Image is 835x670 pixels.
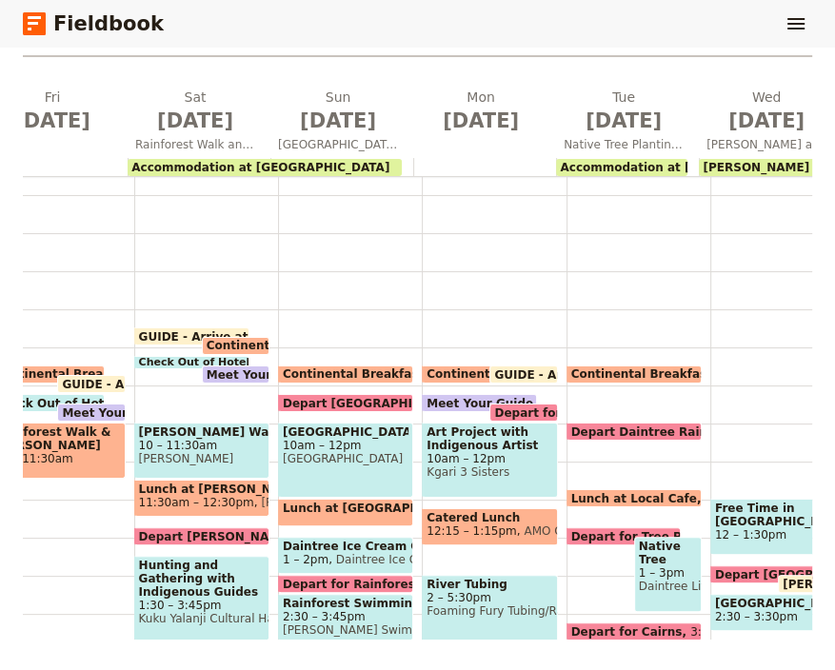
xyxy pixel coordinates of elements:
span: Depart [GEOGRAPHIC_DATA] [283,397,473,409]
span: Foaming Fury Tubing/Rafting [427,604,552,618]
span: Continental Breakfast at DRO [283,367,481,381]
div: Catered Lunch12:15 – 1:15pmAMO Catering [422,508,557,545]
span: Continental Breakfast at Hotel [207,339,412,352]
div: Meet Your Guide in Reception & Depart [57,404,125,422]
button: Show menu [780,8,812,40]
span: [DATE] [278,107,398,135]
div: Lunch at Local Cafe [567,489,702,507]
div: Hunting and Gathering with Indigenous Guides1:30 – 3:45pmKuku Yalanji Cultural Habitat Tours ([PE... [134,556,269,640]
div: Depart [GEOGRAPHIC_DATA] [710,565,825,583]
span: Meet Your Guide in Reception & Depart [62,406,324,419]
span: Continental Breakfast at Hotel [427,367,632,381]
div: Depart for Tree Planting [567,527,682,545]
span: [PERSON_NAME] [254,496,356,509]
span: 2:30 – 3:45pm [283,610,408,623]
span: [PERSON_NAME] and [PERSON_NAME] Creek/[GEOGRAPHIC_DATA] [699,137,834,152]
button: Sat [DATE]Rainforest Walk and Hunting & Gathering with Indigenous Guides [128,88,270,158]
span: AMO Catering [517,524,604,538]
span: Daintree Life [639,580,697,593]
span: [DATE] [135,107,255,135]
span: Rainforest Walk and Hunting & Gathering with Indigenous Guides [128,137,263,152]
span: Lunch at [PERSON_NAME] [139,483,265,496]
span: [GEOGRAPHIC_DATA] [283,452,408,465]
h2: Mon [421,88,541,135]
span: 1:30 – 3:45pm [139,599,265,612]
button: Sun [DATE][GEOGRAPHIC_DATA] and Rainforest Swimming Hole [270,88,413,158]
span: [GEOGRAPHIC_DATA] and Rainforest Swimming Hole [270,137,406,152]
a: Fieldbook [23,8,164,40]
span: Depart for Tree Planting [571,530,736,542]
span: [DATE] [706,107,826,135]
span: Art Project with Indigenous Artist [427,425,552,452]
span: Depart Daintree Rainforest [571,425,755,438]
div: Continental Breakfast at DRO [567,365,702,384]
div: Accommodation at [GEOGRAPHIC_DATA] [128,159,402,176]
span: Meet Your Guide in Reception & Depart [207,368,468,381]
span: Daintree Ice Cream Company [328,553,505,566]
span: Meet Your Guide at Reception [427,397,627,409]
span: GUIDE - Arrive at Office [139,330,298,343]
div: Depart [PERSON_NAME] [134,527,269,545]
h2: Wed [706,88,826,135]
span: Accommodation at [GEOGRAPHIC_DATA] [131,161,389,174]
span: GUIDE - Arrive at Office [62,378,221,390]
h2: Tue [564,88,684,135]
span: Native Tree Planting Service Work [639,540,697,566]
div: GUIDE - Arrive at Office [57,375,125,393]
div: GUIDE - Arrive at Office [134,327,249,345]
span: 11:30am – 12:30pm [139,496,254,509]
div: Depart for Rainforest Swimming Hole [278,575,413,593]
span: [DATE] [564,107,684,135]
div: [GEOGRAPHIC_DATA]10am – 12pm[GEOGRAPHIC_DATA] [278,423,413,498]
span: Depart for Indigenous Art Activity [494,406,721,419]
span: Kgari 3 Sisters [427,465,552,479]
div: Lunch at [GEOGRAPHIC_DATA] [278,499,413,526]
span: Check Out of Hotel [139,357,258,368]
span: Catered Lunch [427,511,552,524]
div: Accommodation at [GEOGRAPHIC_DATA] [556,159,687,176]
span: Continental Breakfast at DRO [571,367,769,381]
div: Meet Your Guide in Reception & Depart [202,365,269,384]
button: Mon [DATE] [413,88,556,143]
span: [PERSON_NAME] [139,452,265,465]
span: 10am – 12pm [283,439,408,452]
div: Depart for Indigenous Art Activity [489,404,557,422]
div: Lunch at [PERSON_NAME]11:30am – 12:30pm[PERSON_NAME] [134,480,269,517]
span: 1 – 3pm [639,566,697,580]
span: [PERSON_NAME] Walk [139,425,265,439]
div: Depart [GEOGRAPHIC_DATA] [278,394,413,412]
span: Rainforest Swimming Hole [283,597,408,610]
span: GUIDE - Arrive at Office [494,368,653,381]
span: 12:15 – 1:15pm [427,524,516,538]
span: Lunch at [GEOGRAPHIC_DATA] [283,502,485,515]
span: Daintree Ice Cream Company [283,540,408,553]
div: Art Project with Indigenous Artist10am – 12pmKgari 3 Sisters [422,423,557,498]
span: Kuku Yalanji Cultural Habitat Tours ([PERSON_NAME] Brothers) [139,612,265,625]
span: 2:30 – 3:30pm [715,610,798,623]
div: Meet Your Guide at Reception [422,394,537,412]
div: Rainforest Swimming Hole2:30 – 3:45pm[PERSON_NAME] Swimming Hole [278,594,413,640]
div: Depart Daintree Rainforest [567,423,702,441]
span: 10 – 11:30am [139,439,265,452]
span: 10am – 12pm [427,452,552,465]
span: Depart [PERSON_NAME] [139,530,302,542]
span: 3:15pm [690,625,734,638]
span: [PERSON_NAME] Swimming Hole [283,623,408,637]
span: Native Tree Planting and Night Markets [556,137,691,152]
span: Lunch at Local Cafe [571,492,706,504]
span: 1 – 2pm [283,553,328,566]
span: Depart for Rainforest Swimming Hole [283,578,532,590]
div: GUIDE - Arrive at Office [489,365,557,384]
div: Continental Breakfast at Hotel [202,337,269,355]
div: Daintree Ice Cream Company1 – 2pmDaintree Ice Cream Company [278,537,413,574]
h2: Sun [278,88,398,135]
span: 2 – 5:30pm [427,591,552,604]
h2: Sat [135,88,255,135]
div: Native Tree Planting Service Work1 – 3pmDaintree Life [634,537,702,612]
div: Check Out of Hotel [134,356,249,369]
button: Tue [DATE]Native Tree Planting and Night Markets [556,88,699,158]
span: [GEOGRAPHIC_DATA] [283,425,408,439]
div: Continental Breakfast at Hotel [422,365,537,384]
span: Depart for Cairns [571,625,691,638]
div: [PERSON_NAME] Walk10 – 11:30am[PERSON_NAME] [134,423,269,479]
